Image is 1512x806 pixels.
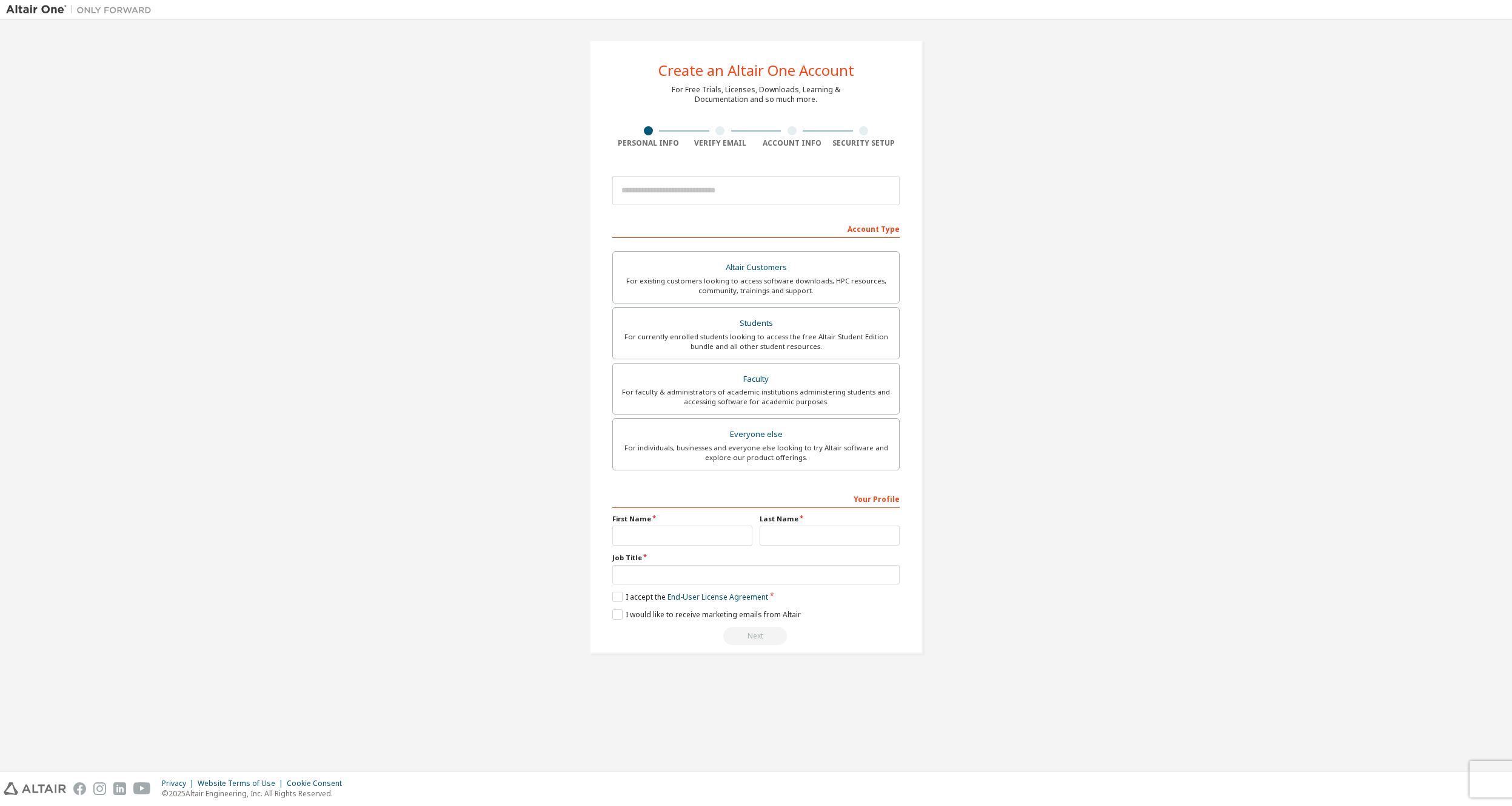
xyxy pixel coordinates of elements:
label: First Name [612,514,752,524]
div: Altair Customers [620,259,892,276]
img: youtube.svg [133,782,151,795]
label: I would like to receive marketing emails from Altair [612,609,801,620]
div: For individuals, businesses and everyone else looking to try Altair software and explore our prod... [620,443,892,462]
a: End-User License Agreement [667,592,768,602]
div: Read and acccept EULA to continue [612,627,900,645]
img: Altair One [6,4,158,16]
label: Last Name [760,514,900,524]
img: linkedin.svg [113,782,126,795]
label: Job Title [612,553,900,563]
div: Personal Info [612,138,684,148]
div: Website Terms of Use [198,779,287,788]
div: Faculty [620,371,892,388]
div: Create an Altair One Account [658,63,854,78]
div: For Free Trials, Licenses, Downloads, Learning & Documentation and so much more. [672,85,840,104]
p: © 2025 Altair Engineering, Inc. All Rights Reserved. [162,788,349,799]
div: For currently enrolled students looking to access the free Altair Student Edition bundle and all ... [620,332,892,351]
div: Verify Email [684,138,757,148]
label: I accept the [612,592,768,602]
img: facebook.svg [73,782,86,795]
div: Account Type [612,218,900,238]
div: Cookie Consent [287,779,349,788]
div: Students [620,315,892,332]
div: Privacy [162,779,198,788]
img: altair_logo.svg [4,782,66,795]
div: For existing customers looking to access software downloads, HPC resources, community, trainings ... [620,276,892,296]
div: Your Profile [612,489,900,508]
div: Account Info [756,138,828,148]
div: For faculty & administrators of academic institutions administering students and accessing softwa... [620,387,892,407]
div: Everyone else [620,426,892,443]
img: instagram.svg [93,782,106,795]
div: Security Setup [828,138,900,148]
